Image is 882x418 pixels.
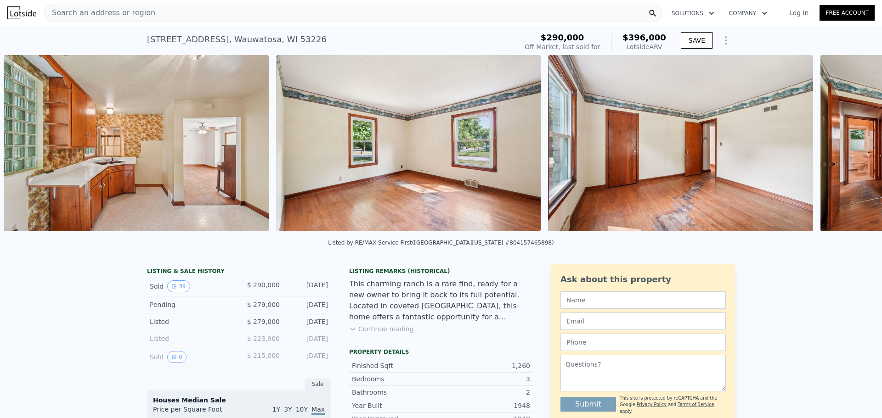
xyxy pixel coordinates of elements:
div: Listed by RE/MAX Service First ([GEOGRAPHIC_DATA][US_STATE] #804157465898) [328,240,554,246]
button: Company [722,5,775,22]
div: [DATE] [287,334,328,343]
span: 1Y [272,406,280,413]
div: Lotside ARV [622,42,666,51]
button: Solutions [664,5,722,22]
span: $ 215,000 [247,352,280,359]
img: Sale: 167724198 Parcel: 101049444 [548,55,813,231]
input: Phone [560,334,726,351]
div: 3 [441,374,530,384]
img: Sale: 167724198 Parcel: 101049444 [4,55,269,231]
button: View historical data [167,280,190,292]
div: [DATE] [287,317,328,326]
span: $ 279,000 [247,301,280,308]
div: 1,260 [441,361,530,370]
a: Log In [778,8,820,17]
div: Listed [150,317,232,326]
img: Sale: 167724198 Parcel: 101049444 [276,55,541,231]
input: Email [560,312,726,330]
div: [STREET_ADDRESS] , Wauwatosa , WI 53226 [147,33,327,46]
span: Max [311,406,325,415]
div: [DATE] [287,280,328,292]
div: Property details [349,348,533,356]
div: Pending [150,300,232,309]
div: Listed [150,334,232,343]
div: Sold [150,351,232,363]
button: Show Options [717,31,735,50]
div: Listing Remarks (Historical) [349,268,533,275]
span: 3Y [284,406,292,413]
div: Houses Median Sale [153,396,325,405]
span: $290,000 [541,33,584,42]
a: Free Account [820,5,875,21]
button: Continue reading [349,324,414,334]
div: This charming ranch is a rare find, ready for a new owner to bring it back to its full potential.... [349,279,533,323]
div: LISTING & SALE HISTORY [147,268,331,277]
div: 1948 [441,401,530,410]
button: SAVE [681,32,713,49]
div: Ask about this property [560,273,726,286]
div: [DATE] [287,300,328,309]
div: Year Built [352,401,441,410]
div: Off Market, last sold for [525,42,600,51]
div: Bedrooms [352,374,441,384]
button: View historical data [167,351,187,363]
button: Submit [560,397,616,412]
div: Sold [150,280,232,292]
div: [DATE] [287,351,328,363]
div: This site is protected by reCAPTCHA and the Google and apply. [620,395,726,415]
span: $396,000 [622,33,666,42]
span: $ 279,000 [247,318,280,325]
span: $ 290,000 [247,281,280,289]
input: Name [560,291,726,309]
div: Sale [305,378,331,390]
div: 2 [441,388,530,397]
span: 10Y [296,406,308,413]
a: Privacy Policy [637,402,667,407]
span: Search an address or region [45,7,155,18]
span: $ 223,900 [247,335,280,342]
a: Terms of Service [678,402,714,407]
img: Lotside [7,6,36,19]
div: Bathrooms [352,388,441,397]
div: Finished Sqft [352,361,441,370]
